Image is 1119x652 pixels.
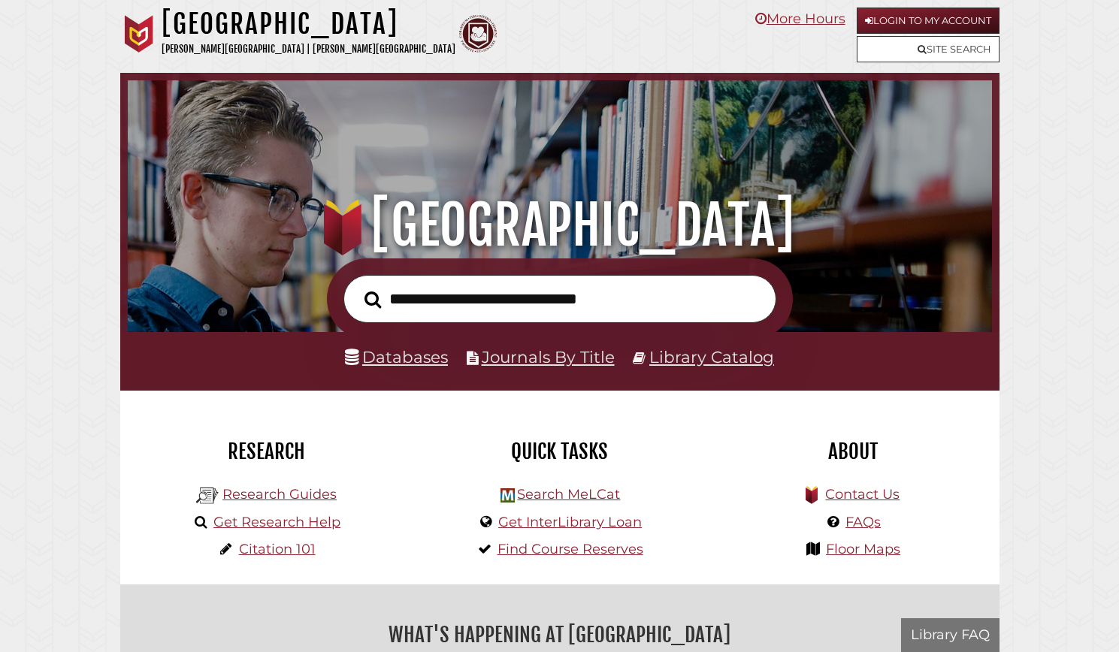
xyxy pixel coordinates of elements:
a: More Hours [755,11,845,27]
h1: [GEOGRAPHIC_DATA] [144,192,975,258]
a: Floor Maps [826,541,900,557]
h2: Quick Tasks [425,439,695,464]
p: [PERSON_NAME][GEOGRAPHIC_DATA] | [PERSON_NAME][GEOGRAPHIC_DATA] [162,41,455,58]
a: Get InterLibrary Loan [498,514,642,530]
img: Calvin Theological Seminary [459,15,497,53]
img: Calvin University [120,15,158,53]
h2: Research [132,439,402,464]
i: Search [364,291,381,309]
a: Research Guides [222,486,337,503]
a: Library Catalog [649,347,774,367]
a: Site Search [857,36,1000,62]
a: Contact Us [825,486,900,503]
h1: [GEOGRAPHIC_DATA] [162,8,455,41]
a: Search MeLCat [517,486,620,503]
a: Databases [345,347,448,367]
img: Hekman Library Logo [501,488,515,503]
a: Get Research Help [213,514,340,530]
a: Citation 101 [239,541,316,557]
button: Search [357,287,389,312]
a: Journals By Title [482,347,615,367]
a: Find Course Reserves [498,541,643,557]
h2: About [718,439,988,464]
a: Login to My Account [857,8,1000,34]
a: FAQs [845,514,881,530]
img: Hekman Library Logo [196,484,219,507]
h2: What's Happening at [GEOGRAPHIC_DATA] [132,617,988,652]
